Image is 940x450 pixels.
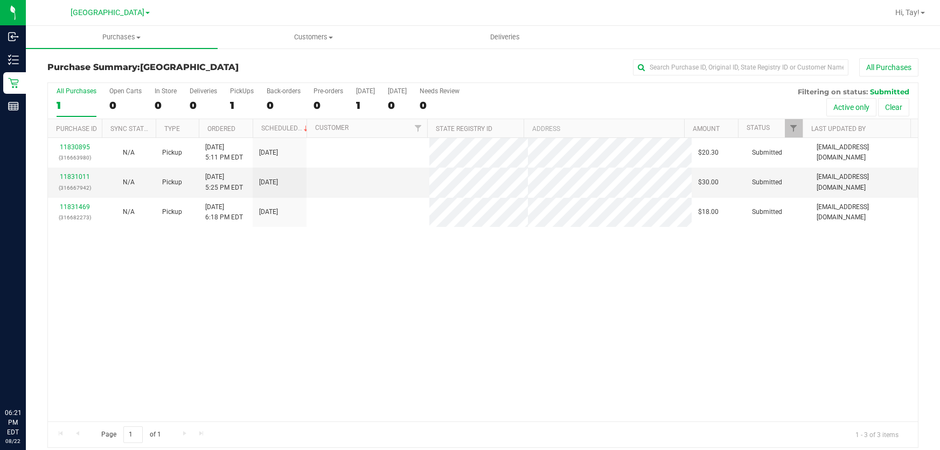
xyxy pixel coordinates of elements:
[60,173,90,181] a: 11831011
[356,99,375,112] div: 1
[698,207,719,217] span: $18.00
[8,54,19,65] inline-svg: Inventory
[798,87,868,96] span: Filtering on status:
[811,125,866,133] a: Last Updated By
[693,125,720,133] a: Amount
[92,426,170,443] span: Page of 1
[5,437,21,445] p: 08/22
[356,87,375,95] div: [DATE]
[752,177,782,188] span: Submitted
[817,172,911,192] span: [EMAIL_ADDRESS][DOMAIN_NAME]
[314,87,343,95] div: Pre-orders
[190,99,217,112] div: 0
[847,426,907,442] span: 1 - 3 of 3 items
[315,124,349,131] a: Customer
[205,172,243,192] span: [DATE] 5:25 PM EDT
[259,177,278,188] span: [DATE]
[698,177,719,188] span: $30.00
[817,142,911,163] span: [EMAIL_ADDRESS][DOMAIN_NAME]
[826,98,876,116] button: Active only
[895,8,920,17] span: Hi, Tay!
[230,87,254,95] div: PickUps
[60,143,90,151] a: 11830895
[436,125,492,133] a: State Registry ID
[123,178,135,186] span: Not Applicable
[259,207,278,217] span: [DATE]
[259,148,278,158] span: [DATE]
[123,177,135,188] button: N/A
[56,125,97,133] a: Purchase ID
[388,87,407,95] div: [DATE]
[476,32,534,42] span: Deliveries
[26,26,218,49] a: Purchases
[817,202,911,223] span: [EMAIL_ADDRESS][DOMAIN_NAME]
[54,212,95,223] p: (316682273)
[57,99,96,112] div: 1
[230,99,254,112] div: 1
[218,26,409,49] a: Customers
[109,99,142,112] div: 0
[162,148,182,158] span: Pickup
[109,87,142,95] div: Open Carts
[8,31,19,42] inline-svg: Inbound
[123,208,135,216] span: Not Applicable
[54,183,95,193] p: (316667942)
[785,119,803,137] a: Filter
[57,87,96,95] div: All Purchases
[747,124,770,131] a: Status
[110,125,152,133] a: Sync Status
[524,119,684,138] th: Address
[267,99,301,112] div: 0
[162,207,182,217] span: Pickup
[54,153,95,163] p: (316663980)
[123,207,135,217] button: N/A
[162,177,182,188] span: Pickup
[8,101,19,112] inline-svg: Reports
[859,58,918,77] button: All Purchases
[123,148,135,158] button: N/A
[218,32,409,42] span: Customers
[205,142,243,163] span: [DATE] 5:11 PM EDT
[5,408,21,437] p: 06:21 PM EDT
[155,87,177,95] div: In Store
[140,62,239,72] span: [GEOGRAPHIC_DATA]
[47,63,338,72] h3: Purchase Summary:
[267,87,301,95] div: Back-orders
[261,124,310,132] a: Scheduled
[420,87,459,95] div: Needs Review
[409,26,601,49] a: Deliveries
[123,149,135,156] span: Not Applicable
[752,148,782,158] span: Submitted
[878,98,909,116] button: Clear
[164,125,180,133] a: Type
[190,87,217,95] div: Deliveries
[207,125,235,133] a: Ordered
[8,78,19,88] inline-svg: Retail
[409,119,427,137] a: Filter
[26,32,218,42] span: Purchases
[11,364,43,396] iframe: Resource center
[698,148,719,158] span: $20.30
[123,426,143,443] input: 1
[870,87,909,96] span: Submitted
[155,99,177,112] div: 0
[420,99,459,112] div: 0
[71,8,144,17] span: [GEOGRAPHIC_DATA]
[314,99,343,112] div: 0
[60,203,90,211] a: 11831469
[752,207,782,217] span: Submitted
[205,202,243,223] span: [DATE] 6:18 PM EDT
[633,59,848,75] input: Search Purchase ID, Original ID, State Registry ID or Customer Name...
[388,99,407,112] div: 0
